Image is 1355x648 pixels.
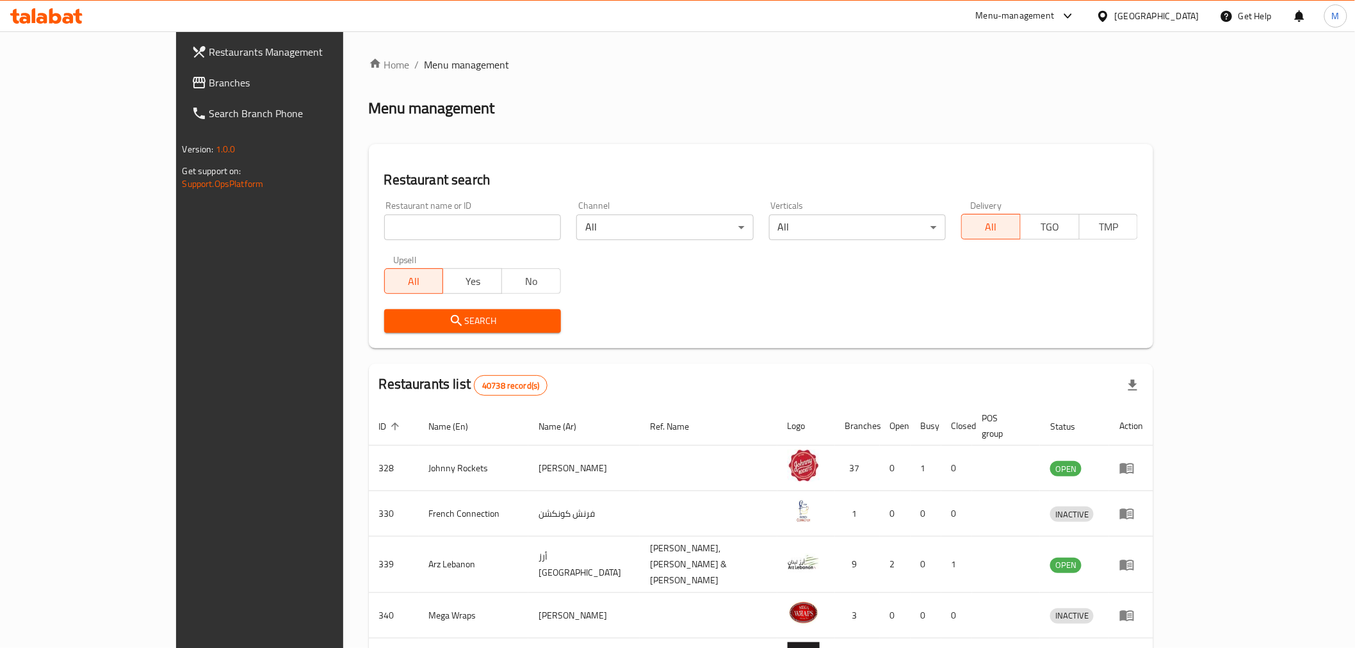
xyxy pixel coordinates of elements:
[835,593,880,638] td: 3
[419,537,529,593] td: Arz Lebanon
[539,419,593,434] span: Name (Ar)
[1050,608,1094,624] div: INACTIVE
[1050,419,1092,434] span: Status
[941,491,972,537] td: 0
[528,593,640,638] td: [PERSON_NAME]
[425,57,510,72] span: Menu management
[394,313,551,329] span: Search
[911,446,941,491] td: 1
[835,537,880,593] td: 9
[880,491,911,537] td: 0
[911,537,941,593] td: 0
[442,268,502,294] button: Yes
[1026,218,1075,236] span: TGO
[788,495,820,527] img: French Connection
[1332,9,1340,23] span: M
[181,98,402,129] a: Search Branch Phone
[880,407,911,446] th: Open
[384,215,561,240] input: Search for restaurant name or ID..
[209,106,392,121] span: Search Branch Phone
[880,537,911,593] td: 2
[1020,214,1080,239] button: TGO
[650,419,706,434] span: Ref. Name
[1109,407,1153,446] th: Action
[1050,608,1094,623] span: INACTIVE
[788,597,820,629] img: Mega Wraps
[474,375,548,396] div: Total records count
[835,491,880,537] td: 1
[835,407,880,446] th: Branches
[183,163,241,179] span: Get support on:
[183,175,264,192] a: Support.OpsPlatform
[911,593,941,638] td: 0
[501,268,561,294] button: No
[1050,558,1082,572] span: OPEN
[448,272,497,291] span: Yes
[216,141,236,158] span: 1.0.0
[183,141,214,158] span: Version:
[941,407,972,446] th: Closed
[576,215,753,240] div: All
[777,407,835,446] th: Logo
[961,214,1021,239] button: All
[640,537,777,593] td: [PERSON_NAME],[PERSON_NAME] & [PERSON_NAME]
[1119,506,1143,521] div: Menu
[419,491,529,537] td: French Connection
[1115,9,1199,23] div: [GEOGRAPHIC_DATA]
[429,419,485,434] span: Name (En)
[941,446,972,491] td: 0
[1050,461,1082,476] div: OPEN
[379,419,403,434] span: ID
[1119,608,1143,623] div: Menu
[369,57,1154,72] nav: breadcrumb
[880,446,911,491] td: 0
[181,67,402,98] a: Branches
[528,537,640,593] td: أرز [GEOGRAPHIC_DATA]
[419,446,529,491] td: Johnny Rockets
[369,98,495,118] h2: Menu management
[379,375,548,396] h2: Restaurants list
[1079,214,1139,239] button: TMP
[1085,218,1133,236] span: TMP
[970,201,1002,210] label: Delivery
[419,593,529,638] td: Mega Wraps
[835,446,880,491] td: 37
[209,44,392,60] span: Restaurants Management
[384,309,561,333] button: Search
[967,218,1016,236] span: All
[507,272,556,291] span: No
[415,57,419,72] li: /
[528,446,640,491] td: [PERSON_NAME]
[384,170,1139,190] h2: Restaurant search
[941,593,972,638] td: 0
[941,537,972,593] td: 1
[1119,557,1143,572] div: Menu
[769,215,946,240] div: All
[1119,460,1143,476] div: Menu
[911,407,941,446] th: Busy
[788,546,820,578] img: Arz Lebanon
[390,272,439,291] span: All
[393,255,417,264] label: Upsell
[1117,370,1148,401] div: Export file
[911,491,941,537] td: 0
[1050,462,1082,476] span: OPEN
[181,36,402,67] a: Restaurants Management
[1050,558,1082,573] div: OPEN
[475,380,547,392] span: 40738 record(s)
[788,450,820,482] img: Johnny Rockets
[209,75,392,90] span: Branches
[976,8,1055,24] div: Menu-management
[982,410,1025,441] span: POS group
[384,268,444,294] button: All
[880,593,911,638] td: 0
[528,491,640,537] td: فرنش كونكشن
[1050,507,1094,522] span: INACTIVE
